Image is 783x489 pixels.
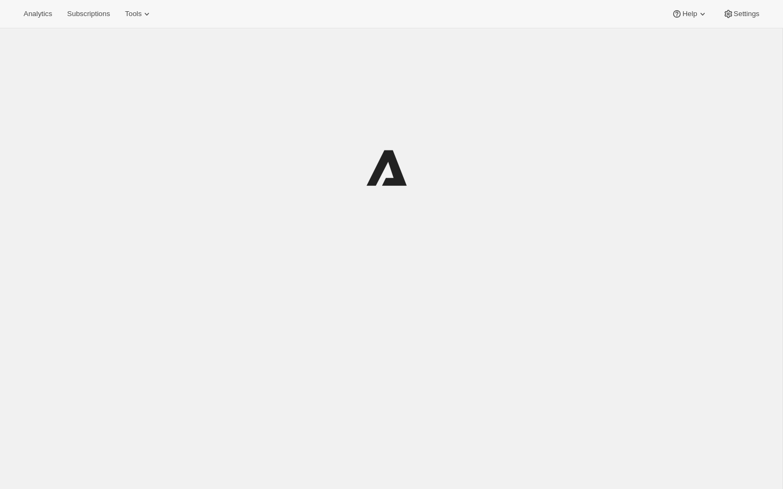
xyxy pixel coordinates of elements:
button: Analytics [17,6,58,21]
button: Tools [118,6,159,21]
button: Subscriptions [61,6,116,21]
button: Help [665,6,714,21]
span: Tools [125,10,141,18]
span: Help [682,10,697,18]
span: Subscriptions [67,10,110,18]
span: Settings [734,10,759,18]
button: Settings [717,6,766,21]
span: Analytics [24,10,52,18]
